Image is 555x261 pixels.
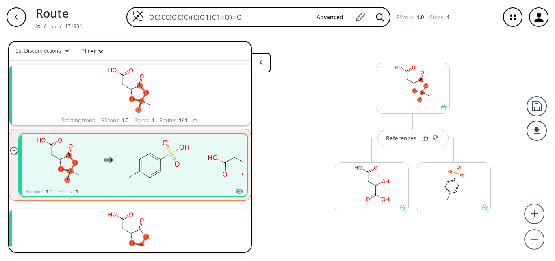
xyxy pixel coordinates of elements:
svg: CC1(C)OC(=O)C(CC(=O)O)O1 [24,65,236,116]
img: Logo Spaya [132,10,144,22]
button: Filter [76,48,102,54]
div: Steps : [59,189,78,194]
svg: CC1(C)OC(=O)C(CC(=O)O)O1 [24,209,236,260]
div: RScore : [101,118,128,123]
svg: O=C(O)CC(O)C(=O)O [203,135,276,186]
span: 1st Disconnections [15,48,64,54]
span: 1 [150,116,154,124]
a: Job [49,23,56,30]
div: References [386,136,416,141]
div: Steps : [134,118,154,123]
svg: O=C(O)CC(O)C(=O)O [335,163,408,204]
div: Steps : [430,15,450,20]
p: Route [36,4,82,22]
svg: CC1(C)OC(=O)C(CC(=O)O)O1 [22,135,95,186]
li: / [60,22,62,30]
span: 1.0 [120,116,128,124]
svg: Cc1ccc(S(=O)(=O)O)cc1 [417,163,490,204]
svg: Cc1ccc(S(=O)(=O)O)cc1 [121,135,195,186]
img: Spaya logo [36,23,41,28]
a: 171931 [65,23,82,30]
span: 1 [446,13,450,21]
button: References [377,130,449,146]
span: 1 [74,188,78,195]
button: 1st Disconnections [15,41,76,61]
span: 1.0 [416,13,424,21]
button: Advanced [310,10,350,25]
div: RScore : [25,189,52,194]
span: 1 / 1 [179,118,188,123]
img: Up [188,115,198,122]
input: Enter SMILES [144,13,310,21]
div: Routes: [159,118,198,123]
div: RScore : [397,15,424,20]
li: / [44,22,46,30]
div: Starting from: [62,118,95,123]
svg: CC1(C)OC(=O)C(CC(=O)O)O1 [376,63,449,105]
span: 1.0 [44,188,52,195]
